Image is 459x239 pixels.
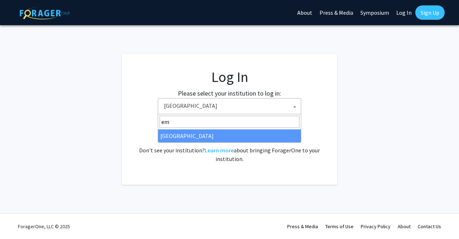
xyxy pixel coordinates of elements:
span: Baylor University [161,98,301,113]
div: ForagerOne, LLC © 2025 [18,214,70,239]
a: About [398,223,411,230]
span: Baylor University [158,98,301,114]
a: Sign Up [415,5,445,20]
iframe: Chat [5,207,30,234]
a: Terms of Use [325,223,354,230]
a: Press & Media [287,223,318,230]
a: Learn more about bringing ForagerOne to your institution [205,147,234,154]
a: Contact Us [418,223,441,230]
label: Please select your institution to log in: [178,88,281,98]
li: [GEOGRAPHIC_DATA] [158,129,301,142]
img: ForagerOne Logo [20,7,70,19]
h1: Log In [136,68,323,86]
a: Privacy Policy [361,223,391,230]
input: Search [160,116,299,128]
div: No account? . Don't see your institution? about bringing ForagerOne to your institution. [136,129,323,163]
